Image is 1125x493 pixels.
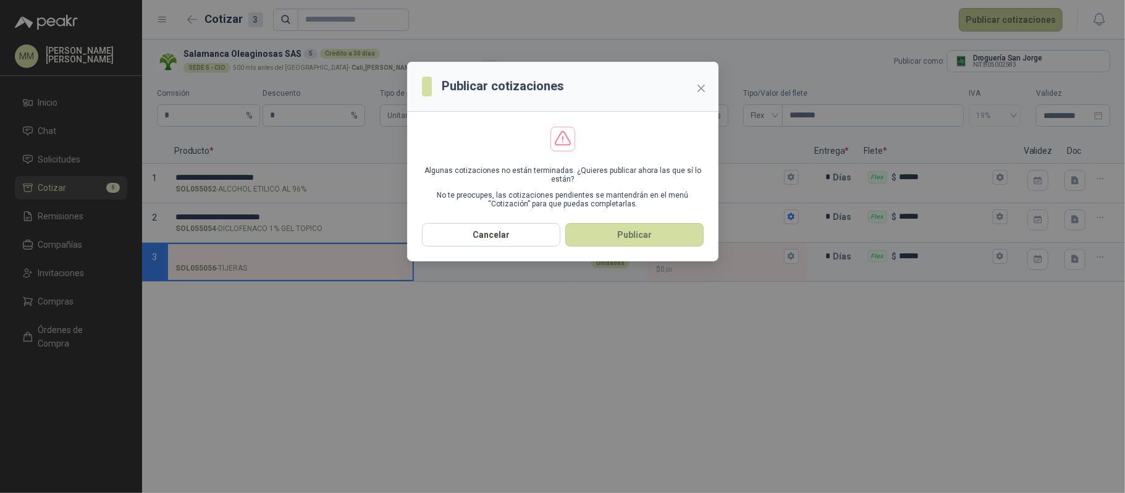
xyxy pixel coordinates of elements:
[422,166,704,183] p: Algunas cotizaciones no están terminadas. ¿Quieres publicar ahora las que sí lo están?
[696,83,706,93] span: close
[442,77,564,96] h3: Publicar cotizaciones
[691,78,711,98] button: Close
[422,223,560,247] button: Cancelar
[565,223,704,247] button: Publicar
[422,191,704,208] p: No te preocupes, las cotizaciones pendientes se mantendrán en el menú “Cotización” para que pueda...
